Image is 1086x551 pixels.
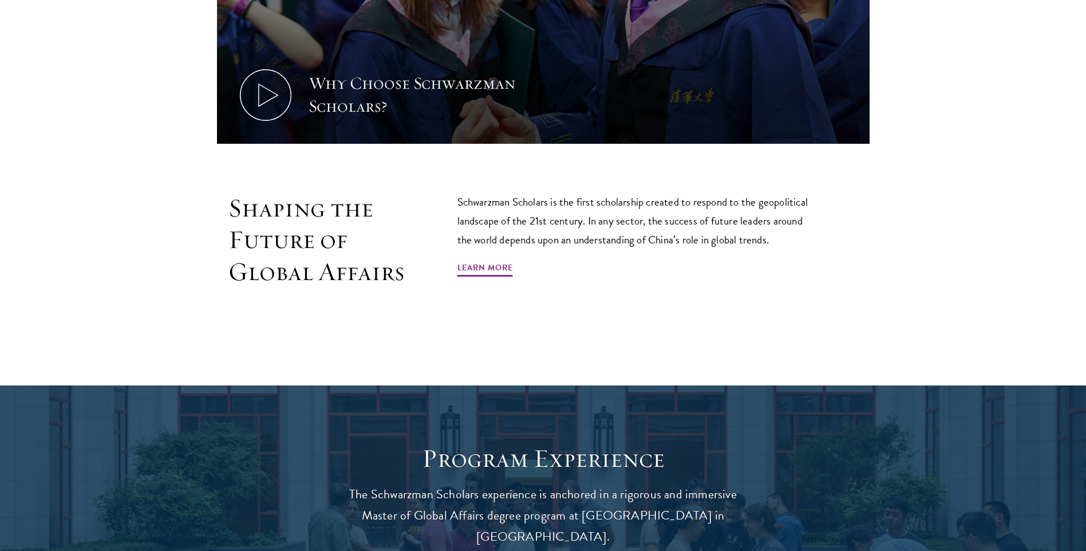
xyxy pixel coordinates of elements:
[337,443,749,475] h1: Program Experience
[228,192,406,288] h2: Shaping the Future of Global Affairs
[309,72,520,118] div: Why Choose Schwarzman Scholars?
[457,261,513,278] a: Learn More
[337,484,749,548] p: The Schwarzman Scholars experience is anchored in a rigorous and immersive Master of Global Affai...
[457,192,818,249] p: Schwarzman Scholars is the first scholarship created to respond to the geopolitical landscape of ...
